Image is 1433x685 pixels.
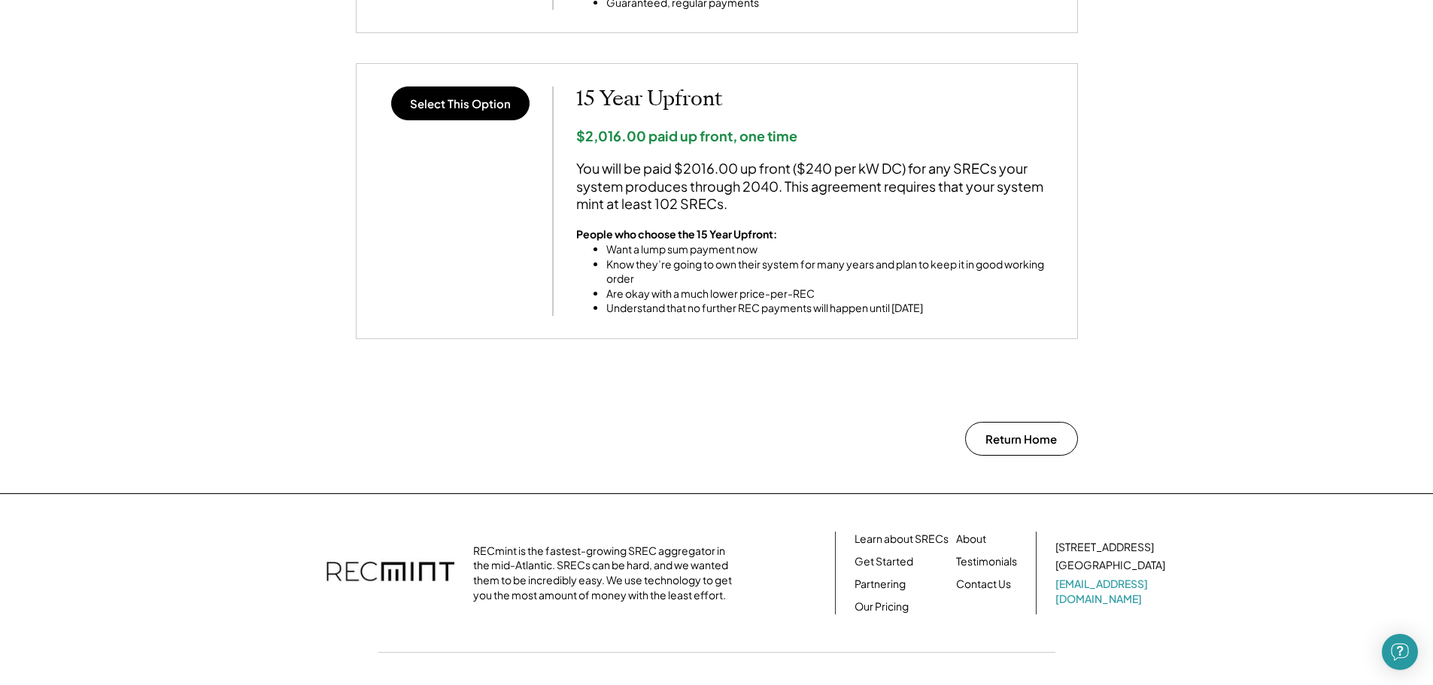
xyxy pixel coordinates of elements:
[576,127,1055,144] div: $2,016.00 paid up front, one time
[965,422,1078,456] button: Return Home
[606,301,1055,316] li: Understand that no further REC payments will happen until [DATE]
[1382,634,1418,670] div: Open Intercom Messenger
[956,554,1017,569] a: Testimonials
[326,547,454,599] img: recmint-logotype%403x.png
[1055,558,1165,573] div: [GEOGRAPHIC_DATA]
[956,577,1011,592] a: Contact Us
[606,286,1055,302] li: Are okay with a much lower price-per-REC
[1055,577,1168,606] a: [EMAIL_ADDRESS][DOMAIN_NAME]
[576,86,1055,112] h2: 15 Year Upfront
[576,159,1055,212] div: You will be paid $2016.00 up front ($240 per kW DC) for any SRECs your system produces through 20...
[855,577,906,592] a: Partnering
[1055,540,1154,555] div: [STREET_ADDRESS]
[855,554,913,569] a: Get Started
[473,544,740,602] div: RECmint is the fastest-growing SREC aggregator in the mid-Atlantic. SRECs can be hard, and we wan...
[391,86,530,120] button: Select This Option
[576,227,777,241] strong: People who choose the 15 Year Upfront:
[855,599,909,614] a: Our Pricing
[606,242,1055,257] li: Want a lump sum payment now
[606,257,1055,286] li: Know they’re going to own their system for many years and plan to keep it in good working order
[855,532,949,547] a: Learn about SRECs
[956,532,986,547] a: About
